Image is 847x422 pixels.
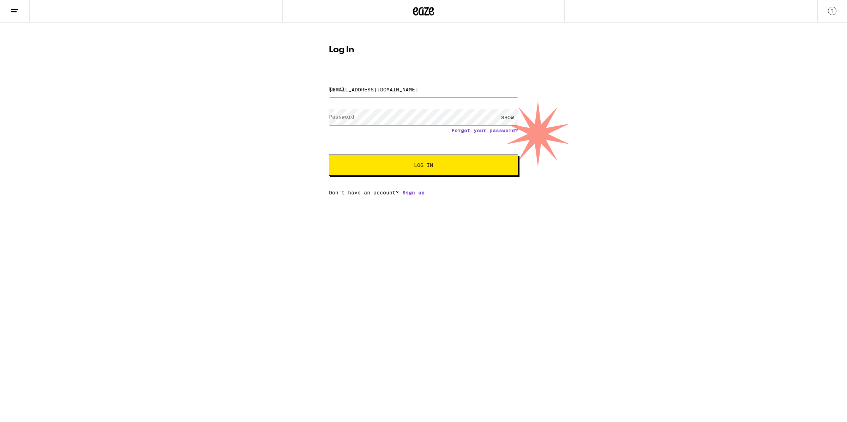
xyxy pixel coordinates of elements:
button: Log In [329,155,518,176]
label: Email [329,86,345,92]
span: Log In [414,163,433,168]
label: Password [329,114,354,120]
span: Hi. Need any help? [4,5,51,11]
h1: Log In [329,46,518,54]
input: Email [329,82,518,97]
div: Don't have an account? [329,190,518,195]
a: Sign up [402,190,425,195]
a: Forgot your password? [451,128,518,133]
div: SHOW [497,109,518,125]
